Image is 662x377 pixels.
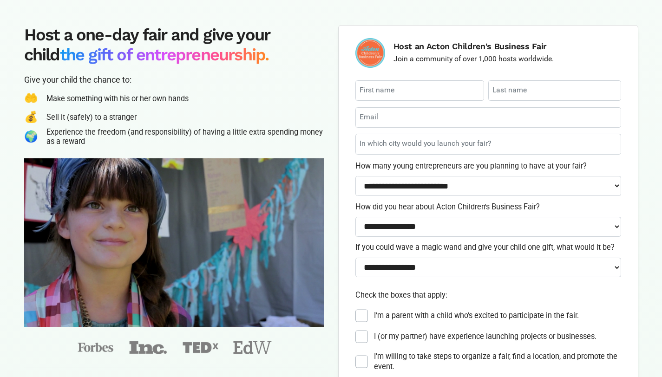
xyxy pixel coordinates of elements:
[24,25,324,65] h2: Host a one-day fair and give your child
[24,109,38,126] span: 💰
[355,161,621,172] label: How many young entrepreneurs are you planning to have at your fair?
[355,290,621,301] p: Check the boxes that apply:
[355,201,621,213] label: How did you hear about Acton Children's Business Fair?
[46,113,137,122] div: Sell it (safely) to a stranger
[181,340,220,355] img: tedx-13a865a45376fdabb197df72506254416b52198507f0d7e8a0b1bf7ecf255dd6.png
[76,339,115,355] img: forbes-fa5d64866bcb1cab5e5385ee4197b3af65bd4ce70a33c46b7494fa0b80b137fa.png
[60,45,269,65] span: the gift of entrepreneurship.
[46,128,324,146] div: Experience the freedom (and responsibility) of having a little extra spending money as a reward
[24,73,324,86] div: Give your child the chance to:
[374,331,596,342] label: I (or my partner) have experience launching projects or businesses.
[374,351,621,372] label: I'm willing to take steps to organize a fair, find a location, and promote the event.
[24,129,38,145] span: 🌍
[129,340,167,355] img: inc-ff44fbf6c2e08814d02e9de779f5dfa52292b9cd745a9c9ba490939733b0a811.png
[374,311,579,321] label: I'm a parent with a child who's excited to participate in the fair.
[24,90,38,107] span: 🤲
[355,242,621,253] label: If you could wave a magic wand and give your child one gift, what would it be?
[355,38,385,68] img: logo-09e7f61fd0461591446672a45e28a4aa4e3f772ea81a4ddf9c7371a8bcc222a1.png
[393,41,554,52] h6: Host an Acton Children's Business Fair
[233,341,272,354] img: educationweek-b44e3a78a0cc50812acddf996c80439c68a45cffb8f3ee3cd50a8b6969dbcca9.png
[393,53,554,65] p: Join a community of over 1,000 hosts worldwide.
[46,94,189,103] div: Make something with his or her own hands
